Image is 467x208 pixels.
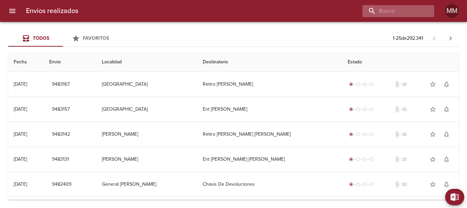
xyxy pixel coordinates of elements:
button: 9483157 [49,103,72,116]
th: Destinatario [197,52,342,72]
span: star_border [429,156,436,163]
td: Retiro [PERSON_NAME] [PERSON_NAME] [197,122,342,147]
span: radio_button_unchecked [363,82,367,86]
button: Activar notificaciones [440,102,453,116]
span: 9483157 [52,105,70,114]
span: radio_button_checked [349,107,353,111]
button: Agregar a favoritos [426,77,440,91]
span: star_border [429,181,436,188]
td: General [PERSON_NAME] [96,172,197,197]
span: radio_button_unchecked [356,132,360,136]
span: star_border [429,131,436,138]
span: star_border [429,81,436,88]
div: [DATE] [14,106,27,112]
td: [GEOGRAPHIC_DATA] [96,72,197,97]
td: Ent [PERSON_NAME] [197,97,342,122]
span: No tiene pedido asociado [401,81,408,88]
input: buscar [362,5,423,17]
div: Generado [348,81,375,88]
span: radio_button_unchecked [370,132,374,136]
td: Ent [PERSON_NAME] [PERSON_NAME] [197,147,342,172]
span: Pagina siguiente [442,30,459,47]
button: 9483167 [49,78,72,91]
button: Agregar a favoritos [426,152,440,166]
span: No tiene pedido asociado [401,181,408,188]
button: Agregar a favoritos [426,127,440,141]
button: Activar notificaciones [440,152,453,166]
div: Tabs Envios [8,30,118,47]
span: notifications_none [443,156,450,163]
td: [GEOGRAPHIC_DATA] [96,97,197,122]
span: radio_button_unchecked [363,132,367,136]
div: Generado [348,181,375,188]
td: [PERSON_NAME] [96,147,197,172]
span: No tiene documentos adjuntos [394,131,401,138]
button: 9483142 [49,128,73,141]
span: radio_button_checked [349,157,353,161]
div: [DATE] [14,81,27,87]
span: No tiene pedido asociado [401,106,408,113]
span: 9483142 [52,130,70,139]
td: [PERSON_NAME] [96,122,197,147]
div: Generado [348,131,375,138]
span: radio_button_unchecked [356,157,360,161]
span: radio_button_unchecked [370,107,374,111]
span: radio_button_unchecked [363,182,367,186]
span: No tiene pedido asociado [401,131,408,138]
span: star_border [429,106,436,113]
span: radio_button_checked [349,182,353,186]
button: Activar notificaciones [440,178,453,191]
span: No tiene documentos adjuntos [394,156,401,163]
div: MM [445,4,459,18]
td: Retiro [PERSON_NAME] [197,72,342,97]
div: Generado [348,106,375,113]
th: Estado [342,52,459,72]
span: radio_button_unchecked [356,182,360,186]
div: [DATE] [14,156,27,162]
span: Todos [33,35,49,41]
button: Activar notificaciones [440,77,453,91]
button: 9483131 [49,153,72,166]
span: radio_button_unchecked [356,82,360,86]
h6: Envios realizados [26,5,78,16]
button: Activar notificaciones [440,127,453,141]
span: notifications_none [443,106,450,113]
span: radio_button_checked [349,132,353,136]
button: 9482409 [49,178,74,191]
span: No tiene documentos adjuntos [394,81,401,88]
div: Generado [348,156,375,163]
span: Favoritos [83,35,109,41]
span: radio_button_unchecked [363,157,367,161]
span: radio_button_checked [349,82,353,86]
span: 9483131 [52,155,69,164]
span: notifications_none [443,131,450,138]
span: radio_button_unchecked [370,157,374,161]
button: Agregar a favoritos [426,178,440,191]
th: Fecha [8,52,44,72]
th: Localidad [96,52,197,72]
span: No tiene pedido asociado [401,156,408,163]
div: Abrir información de usuario [445,4,459,18]
button: Agregar a favoritos [426,102,440,116]
th: Envio [44,52,96,72]
span: 9483167 [52,80,70,89]
button: menu [4,3,21,19]
span: radio_button_unchecked [370,182,374,186]
td: Chasis De Devoluciones [197,172,342,197]
span: Pagina anterior [426,35,442,41]
span: notifications_none [443,81,450,88]
span: radio_button_unchecked [363,107,367,111]
div: [DATE] [14,181,27,187]
div: [DATE] [14,131,27,137]
span: radio_button_unchecked [356,107,360,111]
span: notifications_none [443,181,450,188]
span: No tiene documentos adjuntos [394,106,401,113]
p: 1 - 25 de 292.341 [393,35,423,42]
span: No tiene documentos adjuntos [394,181,401,188]
button: Exportar Excel [445,189,464,205]
span: 9482409 [52,180,71,189]
span: radio_button_unchecked [370,82,374,86]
